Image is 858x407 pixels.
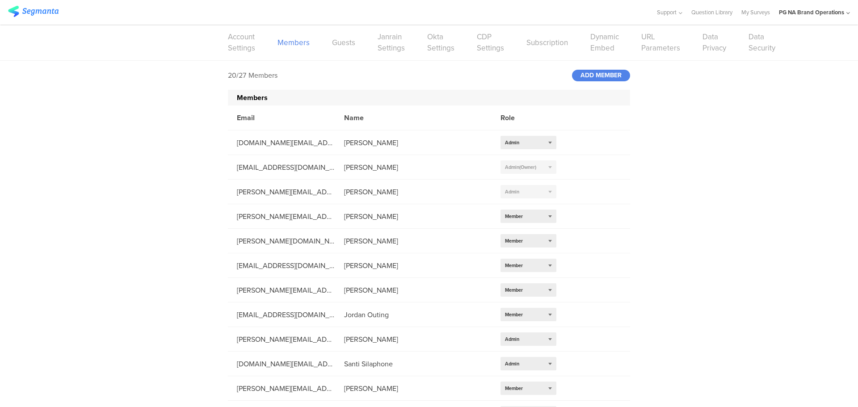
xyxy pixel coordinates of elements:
[378,31,405,54] a: Janrain Settings
[335,236,492,246] div: [PERSON_NAME]
[228,236,335,246] div: [PERSON_NAME][DOMAIN_NAME][EMAIL_ADDRESS][DOMAIN_NAME]
[228,187,335,197] div: [PERSON_NAME][EMAIL_ADDRESS][DOMAIN_NAME]
[335,310,492,320] div: Jordan Outing
[228,211,335,222] div: [PERSON_NAME][EMAIL_ADDRESS][DOMAIN_NAME]
[335,260,492,271] div: [PERSON_NAME]
[228,359,335,369] div: [DOMAIN_NAME][EMAIL_ADDRESS][DOMAIN_NAME]
[505,213,523,220] span: Member
[749,31,775,54] a: Data Security
[572,70,630,81] div: ADD MEMBER
[335,187,492,197] div: [PERSON_NAME]
[228,260,335,271] div: [EMAIL_ADDRESS][DOMAIN_NAME]
[505,139,519,146] span: Admin
[590,31,619,54] a: Dynamic Embed
[335,359,492,369] div: Santi Silaphone
[505,237,523,244] span: Member
[228,285,335,295] div: [PERSON_NAME][EMAIL_ADDRESS][DOMAIN_NAME]
[657,8,677,17] span: Support
[702,31,726,54] a: Data Privacy
[335,334,492,344] div: [PERSON_NAME]
[505,360,519,367] span: Admin
[332,37,355,48] a: Guests
[505,311,523,318] span: Member
[228,162,335,172] div: [EMAIL_ADDRESS][DOMAIN_NAME]
[228,383,335,394] div: [PERSON_NAME][EMAIL_ADDRESS][DOMAIN_NAME]
[228,31,255,54] a: Account Settings
[335,138,492,148] div: [PERSON_NAME]
[228,310,335,320] div: [EMAIL_ADDRESS][DOMAIN_NAME]
[526,37,568,48] a: Subscription
[477,31,504,54] a: CDP Settings
[641,31,680,54] a: URL Parameters
[8,6,59,17] img: segmanta logo
[228,90,630,105] div: Members
[335,383,492,394] div: [PERSON_NAME]
[228,138,335,148] div: [DOMAIN_NAME][EMAIL_ADDRESS][DOMAIN_NAME]
[228,113,335,123] div: Email
[335,162,492,172] div: [PERSON_NAME]
[335,285,492,295] div: [PERSON_NAME]
[505,336,519,343] span: Admin
[505,286,523,294] span: Member
[505,164,536,171] span: Admin
[335,113,492,123] div: Name
[335,211,492,222] div: [PERSON_NAME]
[505,385,523,392] span: Member
[505,262,523,269] span: Member
[779,8,844,17] div: PG NA Brand Operations
[228,70,278,80] div: 20/27 Members
[427,31,454,54] a: Okta Settings
[519,164,536,171] span: (Owner)
[505,188,519,195] span: Admin
[228,334,335,344] div: [PERSON_NAME][EMAIL_ADDRESS][DOMAIN_NAME]
[492,113,572,123] div: Role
